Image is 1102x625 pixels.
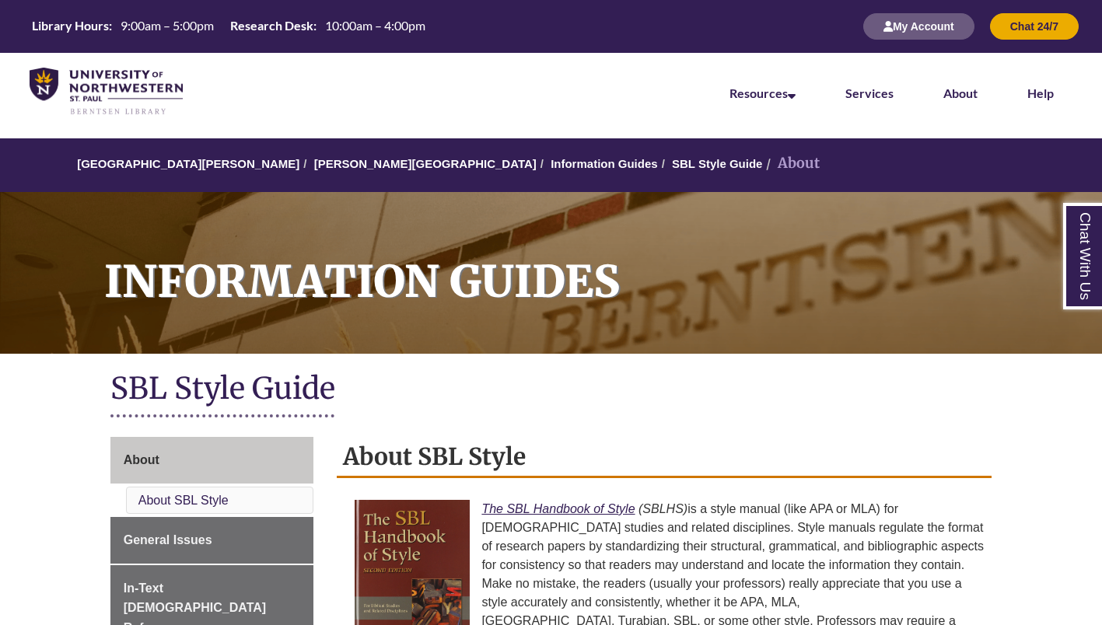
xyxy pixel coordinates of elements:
[30,68,183,116] img: UNWSP Library Logo
[124,533,212,546] span: General Issues
[224,17,319,34] th: Research Desk:
[325,18,425,33] span: 10:00am – 4:00pm
[729,86,796,100] a: Resources
[551,157,658,170] a: Information Guides
[87,192,1102,333] h1: Information Guides
[337,437,992,478] h2: About SBL Style
[138,494,229,507] a: About SBL Style
[26,17,432,34] table: Hours Today
[943,86,978,100] a: About
[638,502,687,515] em: (SBLHS)
[990,13,1079,40] button: Chat 24/7
[121,18,214,33] span: 9:00am – 5:00pm
[110,517,313,564] a: General Issues
[314,157,537,170] a: [PERSON_NAME][GEOGRAPHIC_DATA]
[990,19,1079,33] a: Chat 24/7
[481,502,635,515] a: The SBL Handbook of Style
[124,453,159,466] span: About
[26,17,432,36] a: Hours Today
[863,19,974,33] a: My Account
[110,369,992,410] h1: SBL Style Guide
[1027,86,1054,100] a: Help
[26,17,114,34] th: Library Hours:
[845,86,894,100] a: Services
[77,157,299,170] a: [GEOGRAPHIC_DATA][PERSON_NAME]
[863,13,974,40] button: My Account
[110,437,313,484] a: About
[672,157,762,170] a: SBL Style Guide
[762,152,820,175] li: About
